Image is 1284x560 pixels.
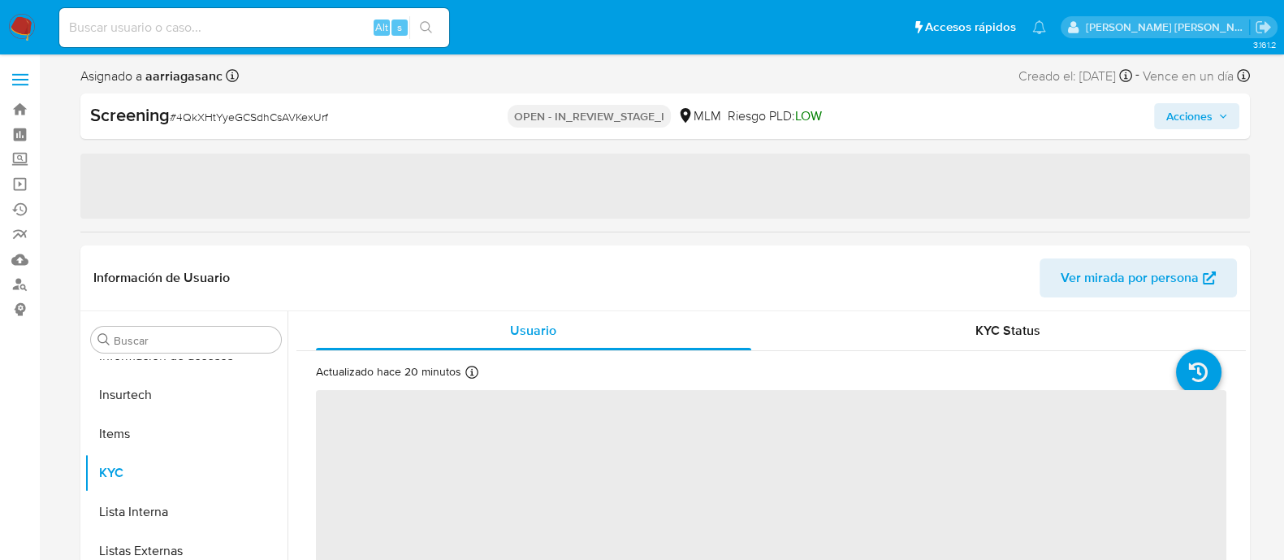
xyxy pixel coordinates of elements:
span: Riesgo PLD: [728,107,822,125]
span: ‌ [80,154,1250,219]
button: Insurtech [84,376,287,415]
input: Buscar [114,333,275,348]
button: Lista Interna [84,493,287,532]
div: Creado el: [DATE] [1018,65,1132,87]
button: Acciones [1154,103,1239,129]
b: Screening [90,102,170,128]
p: OPEN - IN_REVIEW_STAGE_I [508,105,671,128]
span: s [397,20,402,35]
span: Alt [375,20,388,35]
button: Items [84,415,287,454]
div: MLM [677,107,721,125]
span: - [1135,65,1139,87]
span: Accesos rápidos [925,19,1016,36]
span: Ver mirada por persona [1061,258,1199,297]
a: Notificaciones [1032,20,1046,34]
button: Buscar [97,333,110,346]
span: KYC Status [975,321,1040,340]
span: Acciones [1165,103,1212,129]
span: Asignado a [80,67,223,85]
h1: Información de Usuario [93,270,230,286]
button: Ver mirada por persona [1040,258,1237,297]
button: search-icon [409,16,443,39]
span: Usuario [510,321,556,340]
span: LOW [795,106,822,125]
p: Actualizado hace 20 minutos [316,364,461,380]
a: Salir [1255,19,1272,36]
button: KYC [84,454,287,493]
input: Buscar usuario o caso... [59,17,449,38]
b: aarriagasanc [142,67,223,85]
span: Vence en un día [1143,67,1234,85]
p: anamaria.arriagasanchez@mercadolibre.com.mx [1086,20,1250,35]
span: # 4QkXHtYyeGCSdhCsAVKexUrf [170,109,328,125]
